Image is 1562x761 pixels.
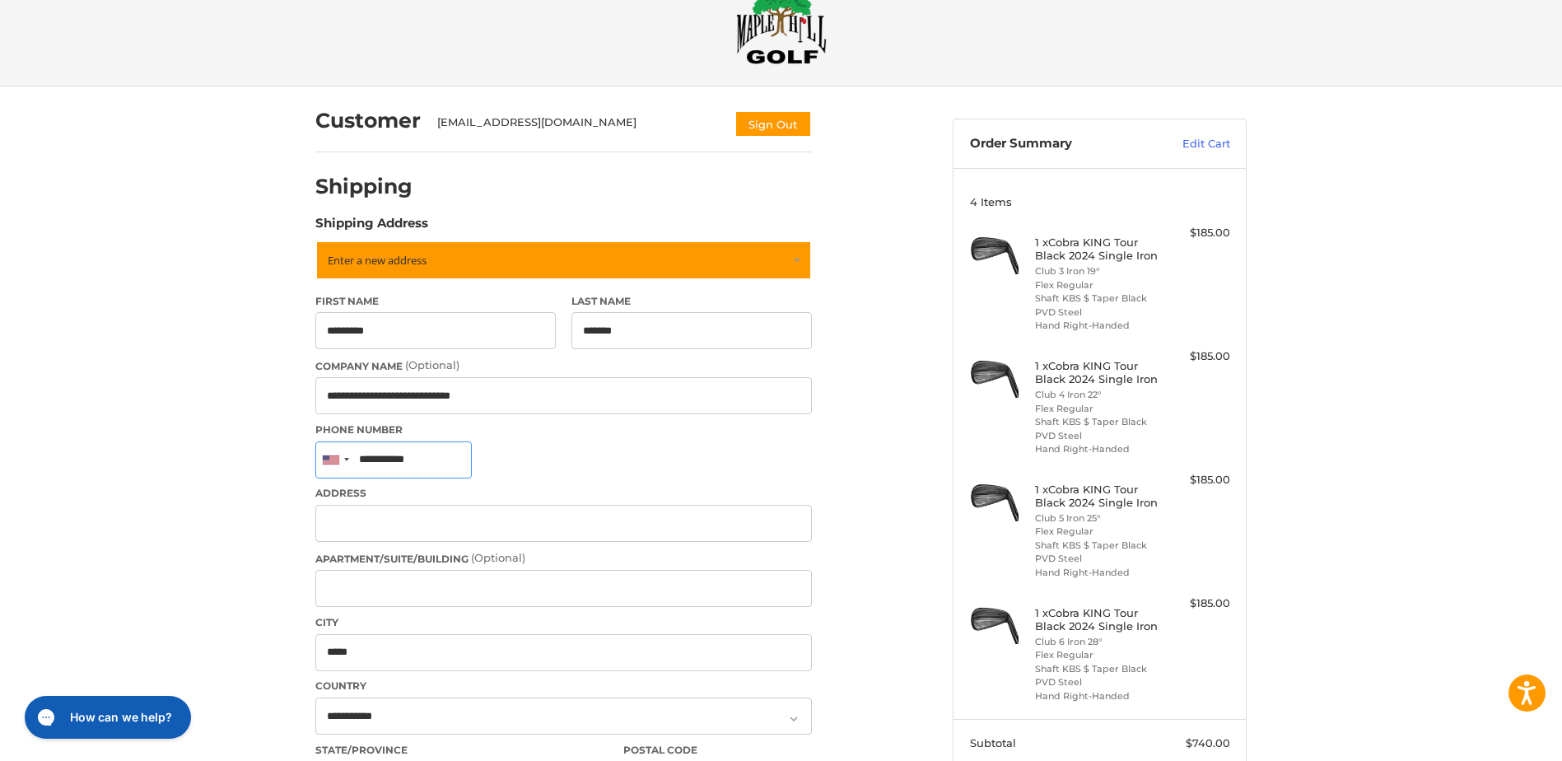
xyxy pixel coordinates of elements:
[1035,566,1161,580] li: Hand Right-Handed
[734,110,812,138] button: Sign Out
[1035,319,1161,333] li: Hand Right-Handed
[315,615,812,630] label: City
[315,679,812,693] label: Country
[1035,525,1161,539] li: Flex Regular
[1035,539,1161,566] li: Shaft KBS $ Taper Black PVD Steel
[1035,388,1161,402] li: Club 4 Iron 22°
[1035,442,1161,456] li: Hand Right-Handed
[1035,606,1161,633] h4: 1 x Cobra KING Tour Black 2024 Single Iron
[1035,689,1161,703] li: Hand Right-Handed
[315,214,428,240] legend: Shipping Address
[1035,264,1161,278] li: Club 3 Iron 19°
[316,442,354,478] div: United States: +1
[1186,736,1230,749] span: $740.00
[315,357,812,374] label: Company Name
[1035,483,1161,510] h4: 1 x Cobra KING Tour Black 2024 Single Iron
[1035,648,1161,662] li: Flex Regular
[1035,359,1161,386] h4: 1 x Cobra KING Tour Black 2024 Single Iron
[16,690,196,745] iframe: Gorgias live chat messenger
[315,108,421,133] h2: Customer
[315,294,556,309] label: First Name
[328,253,427,268] span: Enter a new address
[1035,415,1161,442] li: Shaft KBS $ Taper Black PVD Steel
[1035,292,1161,319] li: Shaft KBS $ Taper Black PVD Steel
[1035,236,1161,263] h4: 1 x Cobra KING Tour Black 2024 Single Iron
[1035,511,1161,525] li: Club 5 Iron 25°
[315,550,812,567] label: Apartment/Suite/Building
[1035,402,1161,416] li: Flex Regular
[970,736,1016,749] span: Subtotal
[1165,225,1230,241] div: $185.00
[315,240,812,280] a: Enter or select a different address
[315,486,812,501] label: Address
[970,195,1230,208] h3: 4 Items
[623,743,813,758] label: Postal Code
[1165,595,1230,612] div: $185.00
[315,423,812,437] label: Phone Number
[315,743,607,758] label: State/Province
[405,358,459,371] small: (Optional)
[437,114,719,138] div: [EMAIL_ADDRESS][DOMAIN_NAME]
[1165,348,1230,365] div: $185.00
[1426,717,1562,761] iframe: Google Customer Reviews
[471,551,525,564] small: (Optional)
[970,136,1147,152] h3: Order Summary
[1147,136,1230,152] a: Edit Cart
[1035,662,1161,689] li: Shaft KBS $ Taper Black PVD Steel
[1165,472,1230,488] div: $185.00
[1035,635,1161,649] li: Club 6 Iron 28°
[1035,278,1161,292] li: Flex Regular
[571,294,812,309] label: Last Name
[315,174,413,199] h2: Shipping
